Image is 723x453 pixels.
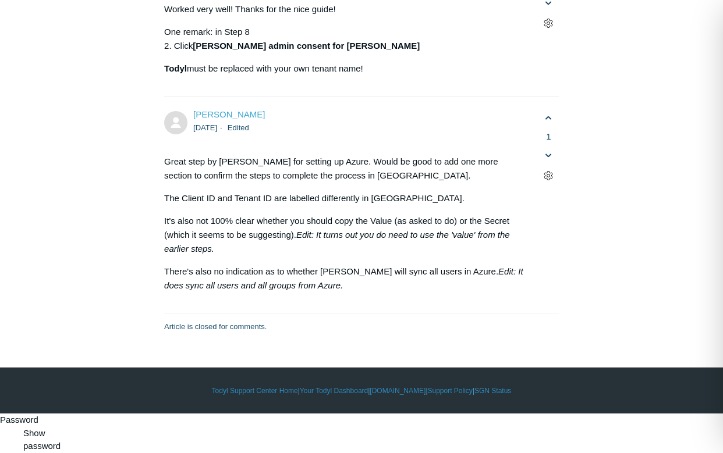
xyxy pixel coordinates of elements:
a: SGN Status [474,386,511,396]
button: Comment actions [538,165,559,186]
p: One remark: in Step 8 2. Click [164,25,527,53]
p: Article is closed for comments. [164,321,267,333]
div: | | | | [36,386,687,396]
button: This comment was helpful [538,108,559,129]
em: Edit: It turns out you do need to use the 'value' from the earlier steps. [164,230,510,254]
a: Your Todyl Dashboard [300,386,368,396]
li: Edited [228,123,249,132]
a: Support Policy [428,386,473,396]
p: Worked very well! Thanks for the nice guide! [164,2,527,16]
p: The Client ID and Tenant ID are labelled differently in [GEOGRAPHIC_DATA]. [164,191,527,205]
time: 08/23/2021, 10:44 [193,123,217,132]
strong: [PERSON_NAME] admin consent for [PERSON_NAME] [193,41,420,51]
p: Great step by [PERSON_NAME] for setting up Azure. Would be good to add one more section to confir... [164,155,527,183]
a: [DOMAIN_NAME] [370,386,426,396]
button: Comment actions [538,13,559,33]
strong: Todyl [164,63,187,73]
p: must be replaced with your own tenant name! [164,62,527,76]
span: Stuart Brown [193,109,265,119]
p: It's also not 100% clear whether you should copy the Value (as asked to do) or the Secret (which ... [164,214,527,256]
a: Todyl Support Center Home [212,386,298,396]
em: Edit: It does sync all users and all groups from Azure. [164,266,523,290]
button: This comment was not helpful [538,145,559,165]
a: [PERSON_NAME] [193,109,265,119]
span: 1 [538,130,559,144]
p: There's also no indication as to whether [PERSON_NAME] will sync all users in Azure. [164,265,527,293]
